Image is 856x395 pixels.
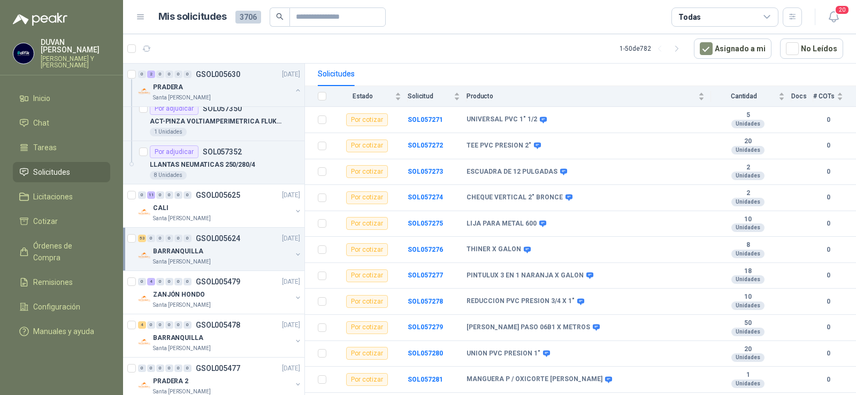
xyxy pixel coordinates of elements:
[731,250,765,258] div: Unidades
[731,328,765,336] div: Unidades
[153,333,203,343] p: BARRANQUILLA
[153,376,188,386] p: PRADERA 2
[138,319,302,353] a: 4 0 0 0 0 0 GSOL005478[DATE] Company LogoBARRANQUILLASanta [PERSON_NAME]
[711,164,785,172] b: 2
[346,217,388,230] div: Por cotizar
[184,235,192,242] div: 0
[165,191,173,199] div: 0
[147,321,155,329] div: 0
[731,223,765,232] div: Unidades
[408,323,443,331] a: SOL057279
[123,141,304,184] a: Por adjudicarSOL057352LLANTAS NEUMATICAS 250/280/48 Unidades
[731,379,765,388] div: Unidades
[33,92,50,104] span: Inicio
[408,168,443,175] a: SOL057273
[711,345,785,354] b: 20
[184,278,192,285] div: 0
[138,249,151,262] img: Company Logo
[123,98,304,141] a: Por adjudicarSOL057350ACT-PINZA VOLTIAMPERIMETRICA FLUKE 400 A1 Unidades
[813,348,843,359] b: 0
[711,293,785,301] b: 10
[138,232,302,266] a: 53 0 0 0 0 0 GSOL005624[DATE] Company LogoBARRANQUILLASanta [PERSON_NAME]
[156,278,164,285] div: 0
[150,171,187,180] div: 8 Unidades
[408,376,443,383] a: SOL057281
[408,142,443,149] a: SOL057272
[138,189,302,223] a: 0 11 0 0 0 0 GSOL005625[DATE] Company LogoCALISanta [PERSON_NAME]
[711,241,785,250] b: 8
[731,120,765,128] div: Unidades
[282,69,300,80] p: [DATE]
[13,43,34,64] img: Company Logo
[33,276,73,288] span: Remisiones
[33,142,57,153] span: Tareas
[174,365,182,372] div: 0
[174,321,182,329] div: 0
[282,363,300,374] p: [DATE]
[711,215,785,224] b: 10
[408,86,467,107] th: Solicitud
[138,275,302,309] a: 0 4 0 0 0 0 GSOL005479[DATE] Company LogoZANJÓN HONDOSanta [PERSON_NAME]
[346,243,388,256] div: Por cotizar
[138,235,146,242] div: 53
[147,278,155,285] div: 4
[174,235,182,242] div: 0
[165,278,173,285] div: 0
[731,353,765,362] div: Unidades
[467,350,540,358] b: UNION PVC PRESION 1"
[346,165,388,178] div: Por cotizar
[203,148,242,156] p: SOL057352
[153,203,169,213] p: CALI
[282,234,300,244] p: [DATE]
[196,278,240,285] p: GSOL005479
[147,71,155,78] div: 2
[813,92,835,100] span: # COTs
[153,82,183,92] p: PRADERA
[711,319,785,328] b: 50
[791,86,813,107] th: Docs
[196,321,240,329] p: GSOL005478
[408,272,443,279] b: SOL057277
[731,172,765,180] div: Unidades
[184,191,192,199] div: 0
[13,137,110,158] a: Tareas
[346,321,388,334] div: Por cotizar
[147,235,155,242] div: 0
[813,219,843,229] b: 0
[184,365,192,372] div: 0
[196,365,240,372] p: GSOL005477
[346,191,388,204] div: Por cotizar
[346,113,388,126] div: Por cotizar
[153,290,205,300] p: ZANJÓN HONDO
[408,298,443,305] a: SOL057278
[138,85,151,98] img: Company Logo
[33,215,58,227] span: Cotizar
[138,191,146,199] div: 0
[13,211,110,231] a: Cotizar
[13,297,110,317] a: Configuración
[333,92,393,100] span: Estado
[813,270,843,281] b: 0
[408,246,443,253] b: SOL057276
[153,246,203,257] p: BARRANQUILLA
[731,198,765,206] div: Unidades
[156,191,164,199] div: 0
[165,71,173,78] div: 0
[467,115,537,124] b: UNIVERSAL PVC 1" 1/2
[150,128,187,136] div: 1 Unidades
[156,321,164,329] div: 0
[33,240,100,264] span: Órdenes de Compra
[165,321,173,329] div: 0
[620,40,685,57] div: 1 - 50 de 782
[813,322,843,332] b: 0
[174,191,182,199] div: 0
[235,11,261,24] span: 3706
[13,236,110,268] a: Órdenes de Compra
[408,116,443,123] a: SOL057271
[408,193,443,201] a: SOL057274
[467,220,537,228] b: LIJA PARA METAL 600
